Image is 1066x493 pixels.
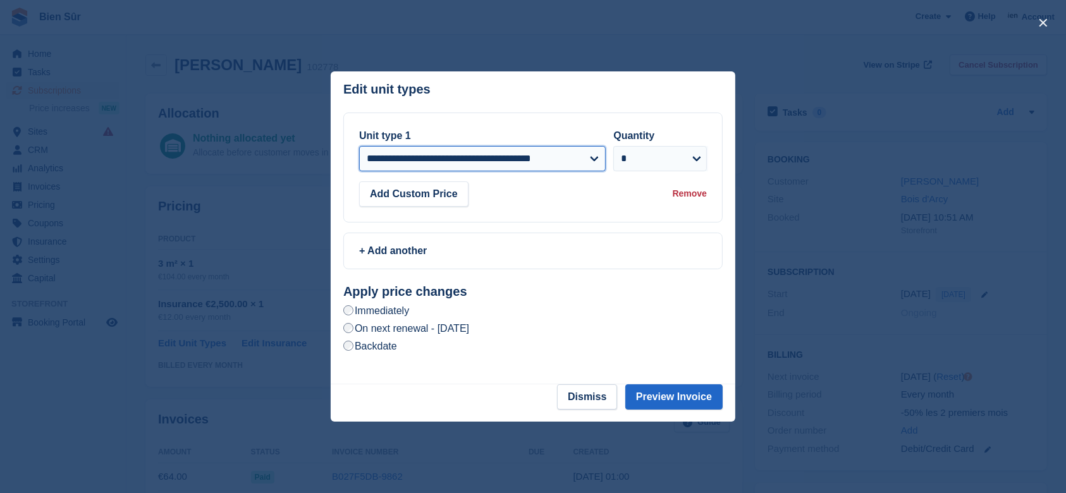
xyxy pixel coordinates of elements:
button: close [1033,13,1053,33]
button: Preview Invoice [625,384,723,410]
button: Add Custom Price [359,181,469,207]
div: + Add another [359,243,707,259]
button: Dismiss [557,384,617,410]
label: Quantity [613,130,654,141]
p: Edit unit types [343,82,431,97]
input: On next renewal - [DATE] [343,323,353,333]
label: Backdate [343,339,397,353]
label: Unit type 1 [359,130,411,141]
label: Immediately [343,304,409,317]
strong: Apply price changes [343,284,467,298]
input: Backdate [343,341,353,351]
input: Immediately [343,305,353,315]
div: Remove [673,187,707,200]
a: + Add another [343,233,723,269]
label: On next renewal - [DATE] [343,322,469,335]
